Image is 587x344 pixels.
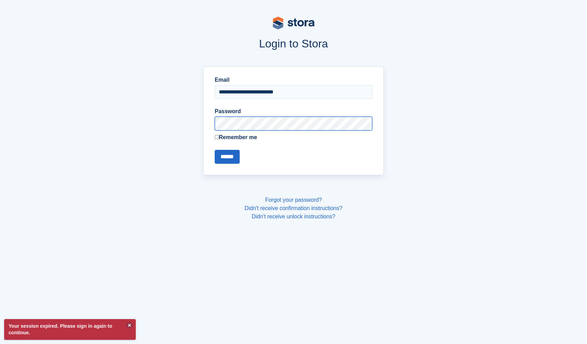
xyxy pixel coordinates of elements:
[244,205,342,211] a: Didn't receive confirmation instructions?
[265,197,322,203] a: Forgot your password?
[215,135,219,139] input: Remember me
[215,107,372,116] label: Password
[273,17,314,29] img: stora-logo-53a41332b3708ae10de48c4981b4e9114cc0af31d8433b30ea865607fb682f29.svg
[215,76,372,84] label: Email
[215,133,372,142] label: Remember me
[252,214,335,219] a: Didn't receive unlock instructions?
[71,37,516,50] h1: Login to Stora
[4,319,136,340] p: Your session expired. Please sign in again to continue.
